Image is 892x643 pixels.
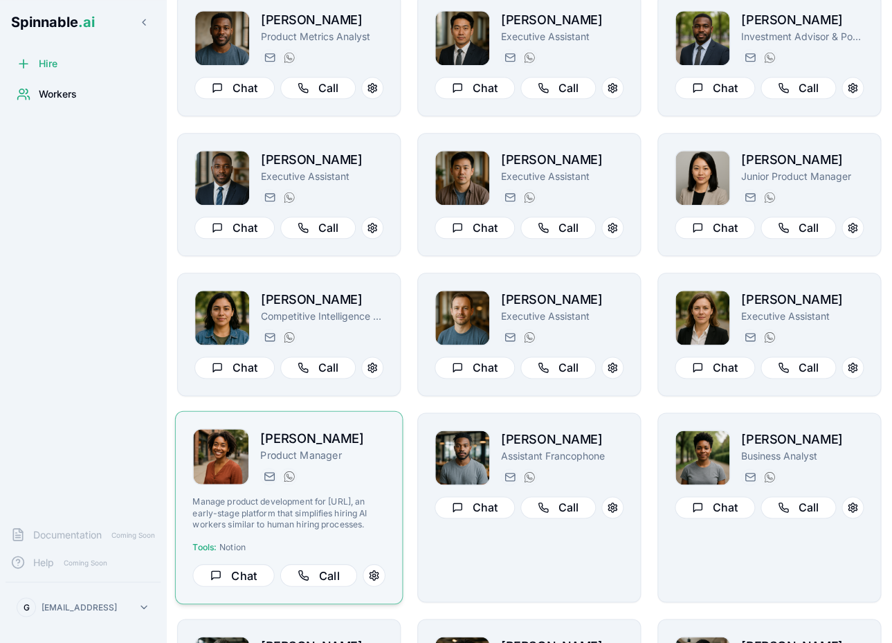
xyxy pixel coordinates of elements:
[741,449,864,463] p: Business Analyst
[741,150,864,170] h2: [PERSON_NAME]
[60,556,111,569] span: Coming Soon
[675,356,755,379] button: Chat
[219,541,246,552] span: Notion
[741,189,758,206] button: Send email to shirley.huang@getspinnable.ai
[280,189,297,206] button: WhatsApp
[501,430,624,449] h2: [PERSON_NAME]
[192,541,217,552] span: Tools:
[435,217,515,239] button: Chat
[520,469,537,485] button: WhatsApp
[11,593,155,621] button: G[EMAIL_ADDRESS]
[501,189,518,206] button: Send email to jackson.ly@getspinnable.ai
[195,151,249,205] img: Marcus Edwards
[280,77,356,99] button: Call
[524,52,535,63] img: WhatsApp
[761,496,836,518] button: Call
[194,77,275,99] button: Chat
[675,151,729,205] img: Shirley Huang
[11,14,95,30] span: Spinnable
[764,192,775,203] img: WhatsApp
[435,151,489,205] img: Jackson Ly
[107,528,159,541] span: Coming Soon
[520,189,537,206] button: WhatsApp
[261,49,277,66] button: Send email to adam.bianchi@getspinnable.ai
[741,49,758,66] button: Send email to vusi.yusuf@getspinnable.ai
[261,309,383,323] p: Competitive Intelligence Analyst
[195,11,249,65] img: Adam Bianchi
[261,30,383,44] p: Product Metrics Analyst
[280,329,297,345] button: WhatsApp
[520,217,596,239] button: Call
[741,170,864,183] p: Junior Product Manager
[33,527,102,541] span: Documentation
[764,52,775,63] img: WhatsApp
[260,428,385,449] h2: [PERSON_NAME]
[284,332,295,343] img: WhatsApp
[39,87,77,101] span: Workers
[261,170,383,183] p: Executive Assistant
[761,217,836,239] button: Call
[194,217,275,239] button: Chat
[435,356,515,379] button: Chat
[764,471,775,482] img: WhatsApp
[761,49,777,66] button: WhatsApp
[501,49,518,66] button: Send email to justin.cho@getspinnable.ai
[39,57,57,71] span: Hire
[193,429,248,484] img: Alex Doe
[192,564,274,587] button: Chat
[675,291,729,345] img: Katherine Leroy
[260,468,277,484] button: Send email to taylor.mitchell@getspinnable.ai
[741,30,864,44] p: Investment Advisor & Portfolio Manager
[761,189,777,206] button: WhatsApp
[435,431,489,484] img: Alex Doe
[520,49,537,66] button: WhatsApp
[435,291,489,345] img: Alex Evans
[675,77,755,99] button: Chat
[33,555,54,569] span: Help
[520,356,596,379] button: Call
[520,77,596,99] button: Call
[78,14,95,30] span: .ai
[195,291,249,345] img: Fernanda Molina
[24,601,30,613] span: G
[761,329,777,345] button: WhatsApp
[761,469,777,485] button: WhatsApp
[741,329,758,345] button: Send email to victoria.reynolds@getspinnable.ai
[501,30,624,44] p: Executive Assistant
[761,77,836,99] button: Call
[741,430,864,449] h2: [PERSON_NAME]
[675,11,729,65] img: Vusi Yusuf
[284,52,295,63] img: WhatsApp
[435,77,515,99] button: Chat
[501,469,518,485] button: Send email to maxime.dubois@getspinnable.ai
[501,10,624,30] h2: [PERSON_NAME]
[501,329,518,345] button: Send email to alex_morgan@getspinnable.ai
[501,309,624,323] p: Executive Assistant
[675,217,755,239] button: Chat
[741,290,864,309] h2: [PERSON_NAME]
[741,469,758,485] button: Send email to emily_richardson@getspinnable.ai
[435,496,515,518] button: Chat
[501,290,624,309] h2: [PERSON_NAME]
[741,10,864,30] h2: [PERSON_NAME]
[260,448,385,462] p: Product Manager
[261,290,383,309] h2: [PERSON_NAME]
[761,356,836,379] button: Call
[524,471,535,482] img: WhatsApp
[280,217,356,239] button: Call
[675,431,729,484] img: Alex Doe
[261,150,383,170] h2: [PERSON_NAME]
[764,332,775,343] img: WhatsApp
[280,564,357,587] button: Call
[524,192,535,203] img: WhatsApp
[42,601,117,613] p: [EMAIL_ADDRESS]
[261,329,277,345] button: Send email to trinidad.cruz@getspinnable.ai
[520,329,537,345] button: WhatsApp
[284,471,295,482] img: WhatsApp
[261,189,277,206] button: Send email to marcus.edwards@getspinnable.ai
[280,356,356,379] button: Call
[501,170,624,183] p: Executive Assistant
[501,150,624,170] h2: [PERSON_NAME]
[501,449,624,463] p: Assistant Francophone
[192,496,385,530] p: Manage product development for [URL], an early-stage platform that simplifies hiring AI workers s...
